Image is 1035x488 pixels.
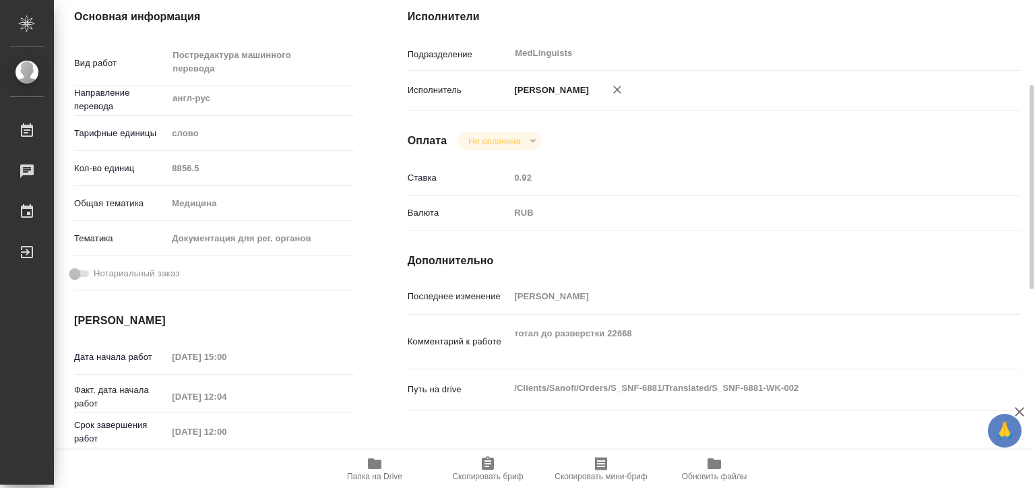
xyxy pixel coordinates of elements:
[74,57,167,70] p: Вид работ
[509,168,969,187] input: Пустое поле
[74,162,167,175] p: Кол-во единиц
[167,227,353,250] div: Документация для рег. органов
[167,422,285,441] input: Пустое поле
[408,383,510,396] p: Путь на drive
[602,75,632,104] button: Удалить исполнителя
[74,384,167,410] p: Факт. дата начала работ
[74,419,167,446] p: Срок завершения работ
[167,158,353,178] input: Пустое поле
[408,84,510,97] p: Исполнитель
[74,313,354,329] h4: [PERSON_NAME]
[408,335,510,348] p: Комментарий к работе
[452,472,523,481] span: Скопировать бриф
[74,197,167,210] p: Общая тематика
[431,450,544,488] button: Скопировать бриф
[555,472,647,481] span: Скопировать мини-бриф
[544,450,658,488] button: Скопировать мини-бриф
[509,377,969,400] textarea: /Clients/Sanofi/Orders/S_SNF-6881/Translated/S_SNF-6881-WK-002
[682,472,747,481] span: Обновить файлы
[408,9,1020,25] h4: Исполнители
[988,414,1022,448] button: 🙏
[74,127,167,140] p: Тарифные единицы
[74,9,354,25] h4: Основная информация
[408,171,510,185] p: Ставка
[408,206,510,220] p: Валюта
[408,253,1020,269] h4: Дополнительно
[464,135,524,147] button: Не оплачена
[74,232,167,245] p: Тематика
[167,387,285,406] input: Пустое поле
[347,472,402,481] span: Папка на Drive
[658,450,771,488] button: Обновить файлы
[509,286,969,306] input: Пустое поле
[167,122,353,145] div: слово
[74,86,167,113] p: Направление перевода
[993,417,1016,445] span: 🙏
[458,132,540,150] div: Не оплачена
[509,202,969,224] div: RUB
[94,267,179,280] span: Нотариальный заказ
[509,84,589,97] p: [PERSON_NAME]
[318,450,431,488] button: Папка на Drive
[167,347,285,367] input: Пустое поле
[408,290,510,303] p: Последнее изменение
[408,48,510,61] p: Подразделение
[509,322,969,359] textarea: тотал до разверстки 22668
[167,192,353,215] div: Медицина
[408,133,447,149] h4: Оплата
[74,350,167,364] p: Дата начала работ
